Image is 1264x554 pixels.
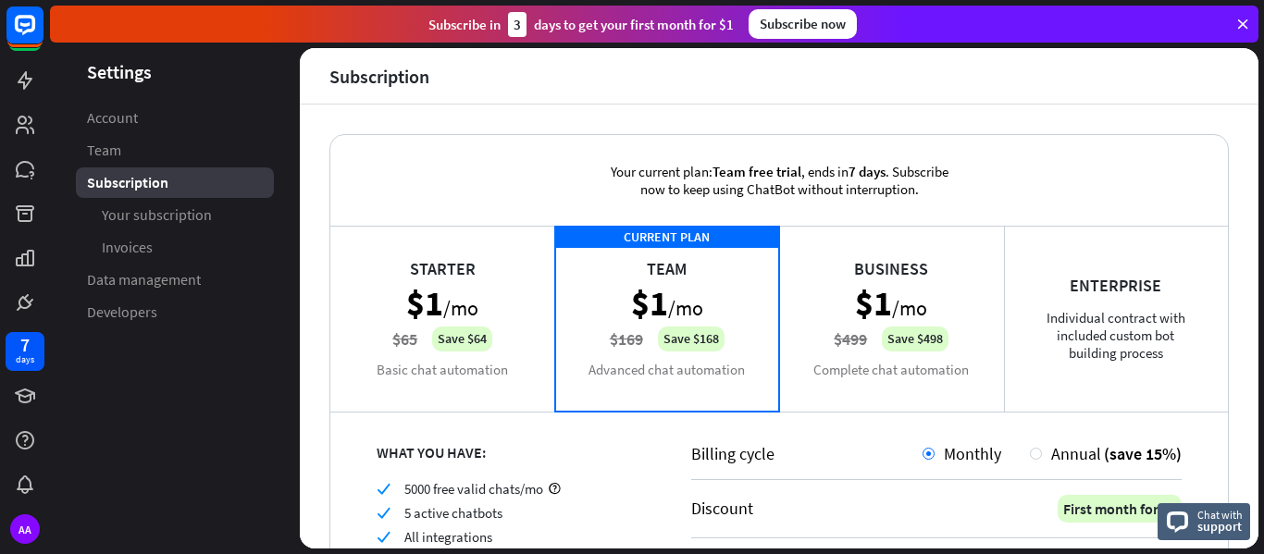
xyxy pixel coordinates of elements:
a: Invoices [76,232,274,263]
span: 7 days [849,163,886,180]
header: Settings [50,59,300,84]
i: check [377,530,390,544]
div: 3 [508,12,527,37]
div: AA [10,514,40,544]
span: Team [87,141,121,160]
a: Developers [76,297,274,327]
div: 7 [20,337,30,353]
i: check [377,482,390,496]
span: 5 active chatbots [404,504,502,522]
div: Subscribe in days to get your first month for $1 [428,12,734,37]
span: Data management [87,270,201,289]
span: (save 15%) [1104,443,1182,464]
i: check [377,506,390,520]
a: Account [76,103,274,133]
a: Your subscription [76,200,274,230]
span: Chat with [1197,506,1243,523]
div: Subscribe now [749,9,857,39]
span: Annual [1051,443,1101,464]
span: Developers [87,302,157,322]
div: Billing cycle [691,443,923,464]
button: Open LiveChat chat widget [15,7,70,63]
span: Account [87,108,138,128]
span: 5000 free valid chats/mo [404,480,543,498]
span: Monthly [944,443,1001,464]
div: Your current plan: , ends in . Subscribe now to keep using ChatBot without interruption. [580,135,978,226]
div: Subscription [329,66,429,87]
div: First month for $1 [1058,495,1182,523]
span: All integrations [404,528,492,546]
span: Your subscription [102,205,212,225]
a: Data management [76,265,274,295]
div: Discount [691,498,753,519]
span: Team free trial [713,163,801,180]
a: Team [76,135,274,166]
span: support [1197,518,1243,535]
div: WHAT YOU HAVE: [377,443,645,462]
a: 7 days [6,332,44,371]
div: days [16,353,34,366]
span: Subscription [87,173,168,192]
span: Invoices [102,238,153,257]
